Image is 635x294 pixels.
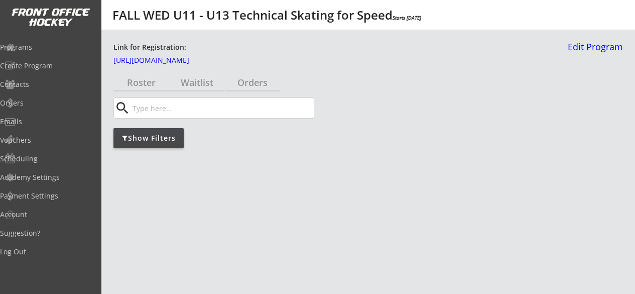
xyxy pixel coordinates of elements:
div: Roster [113,78,169,87]
button: search [114,100,131,116]
a: [URL][DOMAIN_NAME] [113,57,214,68]
div: Orders [225,78,280,87]
div: FALL WED U11 - U13 Technical Skating for Speed [112,9,421,21]
input: Type here... [131,98,314,118]
div: Waitlist [169,78,224,87]
em: Starts [DATE] [393,14,421,21]
img: FOH%20White%20Logo%20Transparent.png [11,8,90,27]
div: Show Filters [113,133,184,143]
div: Link for Registration: [113,42,188,53]
a: Edit Program [564,42,623,60]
